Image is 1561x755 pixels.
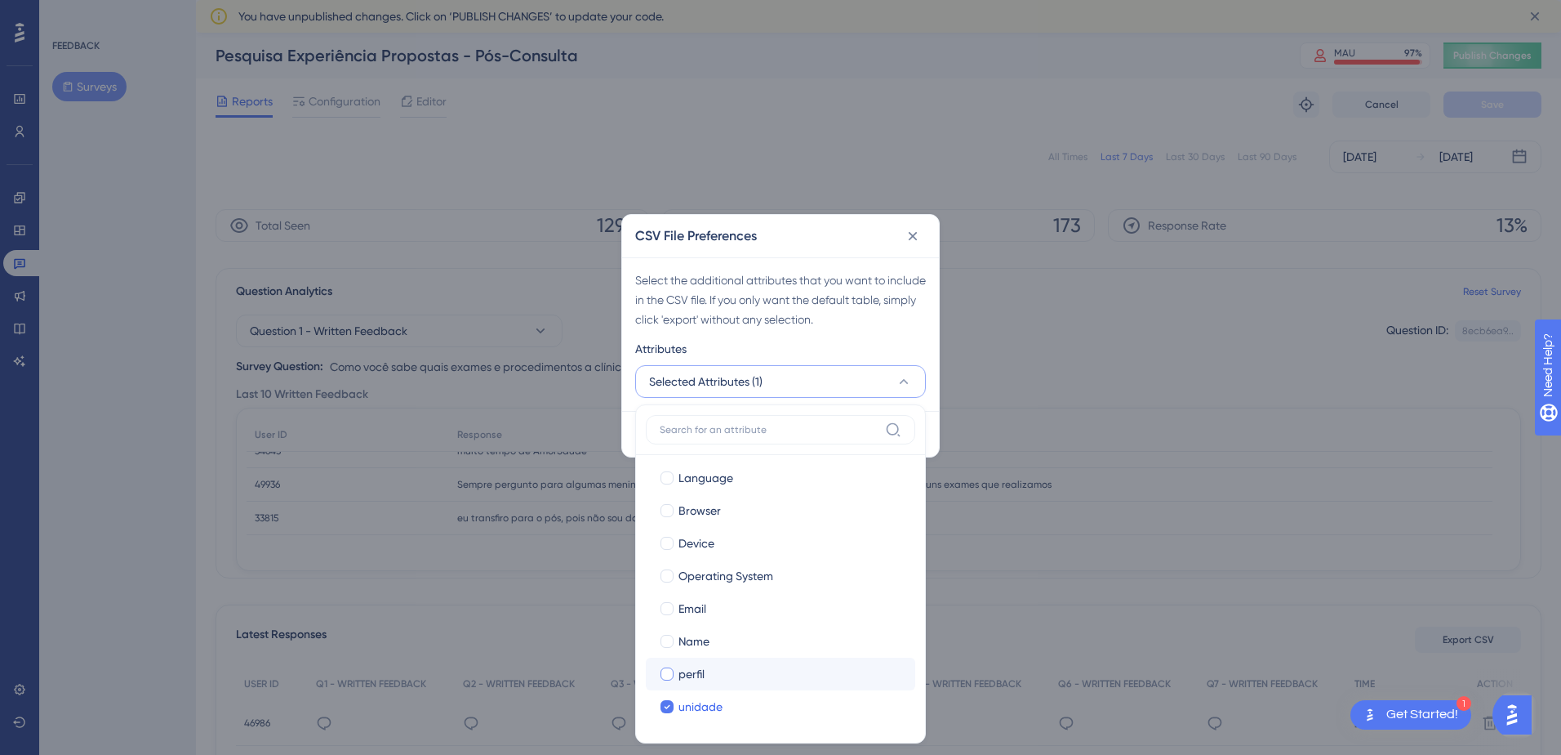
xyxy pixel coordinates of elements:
span: Name [678,632,709,651]
div: Select the additional attributes that you want to include in the CSV file. If you only want the d... [635,270,926,329]
span: Attributes [635,339,687,359]
input: Search for an attribute [660,423,878,436]
span: Browser [678,501,721,520]
div: 1 [1456,696,1471,711]
span: perfil [678,664,705,684]
img: launcher-image-alternative-text [1360,705,1380,725]
span: Device [678,534,714,553]
span: Need Help? [38,4,102,24]
h2: CSV File Preferences [635,226,757,246]
iframe: UserGuiding AI Assistant Launcher [1492,690,1541,739]
div: Open Get Started! checklist, remaining modules: 1 [1350,700,1471,730]
span: Selected Attributes (1) [649,372,763,391]
div: Get Started! [1386,706,1458,724]
span: Language [678,468,733,488]
span: unidade [678,697,723,717]
span: Email [678,599,706,619]
span: Operating System [678,566,773,586]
